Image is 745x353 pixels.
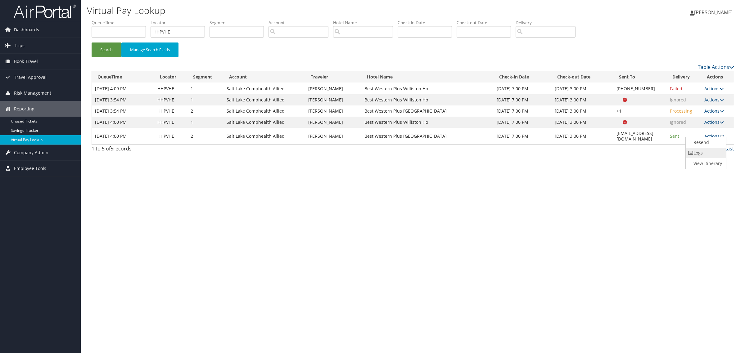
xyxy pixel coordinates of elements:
a: Actions [704,133,724,139]
td: [PERSON_NAME] [305,94,361,105]
th: Check-out Date: activate to sort column ascending [552,71,613,83]
td: HHPVHE [154,105,187,117]
label: Check-out Date [457,20,516,26]
span: Ignored [670,97,686,103]
td: [DATE] 7:00 PM [494,94,552,105]
td: [DATE] 7:00 PM [494,105,552,117]
td: Salt Lake Comphealth Allied [223,94,305,105]
th: Delivery: activate to sort column ascending [667,71,701,83]
td: +1 [613,105,667,117]
td: 1 [187,83,223,94]
span: Ignored [670,119,686,125]
td: [DATE] 4:00 PM [92,128,154,145]
span: Employee Tools [14,161,46,176]
td: Salt Lake Comphealth Allied [223,128,305,145]
a: Logs [686,148,725,158]
a: Resend [686,137,725,148]
span: 5 [111,145,113,152]
td: 1 [187,117,223,128]
a: Last [725,145,734,152]
th: Check-in Date: activate to sort column descending [494,71,552,83]
span: Risk Management [14,85,51,101]
td: [DATE] 3:00 PM [552,105,613,117]
td: [PERSON_NAME] [305,117,361,128]
label: Segment [210,20,269,26]
td: Best Western Plus [GEOGRAPHIC_DATA] [361,128,494,145]
td: HHPVHE [154,128,187,145]
td: [DATE] 3:54 PM [92,94,154,105]
td: HHPVHE [154,117,187,128]
td: 2 [187,105,223,117]
td: Best Western Plus Williston Ho [361,83,494,94]
div: 1 to 5 of records [92,145,245,155]
h1: Virtual Pay Lookup [87,4,521,17]
td: [DATE] 3:00 PM [552,117,613,128]
td: [DATE] 4:00 PM [92,117,154,128]
td: [DATE] 7:00 PM [494,117,552,128]
span: Company Admin [14,145,48,160]
th: Segment: activate to sort column ascending [187,71,223,83]
label: Hotel Name [333,20,398,26]
td: 1 [187,94,223,105]
td: [DATE] 3:00 PM [552,94,613,105]
td: 2 [187,128,223,145]
span: Travel Approval [14,69,47,85]
td: [DATE] 3:00 PM [552,83,613,94]
span: Book Travel [14,54,38,69]
td: Salt Lake Comphealth Allied [223,105,305,117]
td: [PHONE_NUMBER] [613,83,667,94]
th: QueueTime: activate to sort column ascending [92,71,154,83]
th: Hotel Name: activate to sort column ascending [361,71,494,83]
td: HHPVHE [154,83,187,94]
td: [DATE] 4:09 PM [92,83,154,94]
span: Reporting [14,101,34,117]
th: Locator: activate to sort column ascending [154,71,187,83]
td: [DATE] 3:00 PM [552,128,613,145]
span: [PERSON_NAME] [694,9,733,16]
th: Traveler: activate to sort column ascending [305,71,361,83]
button: Manage Search Fields [121,42,178,57]
span: Failed [670,86,682,92]
td: [PERSON_NAME] [305,83,361,94]
td: [DATE] 7:00 PM [494,83,552,94]
span: Processing [670,108,692,114]
td: Best Western Plus Williston Ho [361,117,494,128]
td: Salt Lake Comphealth Allied [223,83,305,94]
td: Best Western Plus Williston Ho [361,94,494,105]
a: [PERSON_NAME] [690,3,739,22]
td: Salt Lake Comphealth Allied [223,117,305,128]
label: Delivery [516,20,580,26]
label: Check-in Date [398,20,457,26]
td: Best Western Plus [GEOGRAPHIC_DATA] [361,105,494,117]
a: Table Actions [698,64,734,70]
img: airportal-logo.png [14,4,76,19]
a: Actions [704,108,724,114]
td: [PERSON_NAME] [305,105,361,117]
label: Locator [151,20,210,26]
label: Account [269,20,333,26]
a: Actions [704,97,724,103]
span: Sent [670,133,679,139]
th: Account: activate to sort column ascending [223,71,305,83]
td: [PERSON_NAME] [305,128,361,145]
label: QueueTime [92,20,151,26]
span: Trips [14,38,25,53]
th: Sent To: activate to sort column ascending [613,71,667,83]
td: [DATE] 3:54 PM [92,105,154,117]
a: View Itinerary [686,158,725,169]
span: Dashboards [14,22,39,38]
button: Search [92,42,121,57]
td: [DATE] 7:00 PM [494,128,552,145]
td: [EMAIL_ADDRESS][DOMAIN_NAME] [613,128,667,145]
a: Actions [704,86,724,92]
th: Actions [701,71,734,83]
a: Actions [704,119,724,125]
td: HHPVHE [154,94,187,105]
